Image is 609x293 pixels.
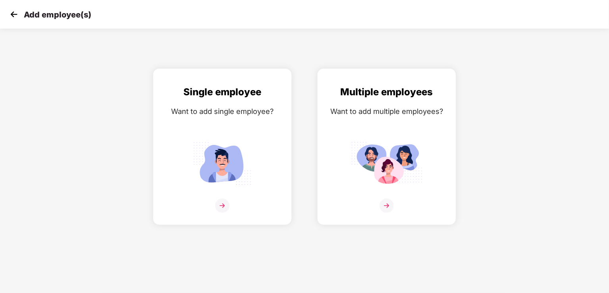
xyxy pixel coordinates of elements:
img: svg+xml;base64,PHN2ZyB4bWxucz0iaHR0cDovL3d3dy53My5vcmcvMjAwMC9zdmciIGlkPSJTaW5nbGVfZW1wbG95ZWUiIH... [187,139,258,188]
img: svg+xml;base64,PHN2ZyB4bWxucz0iaHR0cDovL3d3dy53My5vcmcvMjAwMC9zdmciIHdpZHRoPSIzNiIgaGVpZ2h0PSIzNi... [380,199,394,213]
div: Want to add single employee? [161,106,283,117]
img: svg+xml;base64,PHN2ZyB4bWxucz0iaHR0cDovL3d3dy53My5vcmcvMjAwMC9zdmciIGlkPSJNdWx0aXBsZV9lbXBsb3llZS... [351,139,422,188]
img: svg+xml;base64,PHN2ZyB4bWxucz0iaHR0cDovL3d3dy53My5vcmcvMjAwMC9zdmciIHdpZHRoPSIzNiIgaGVpZ2h0PSIzNi... [215,199,229,213]
div: Multiple employees [326,85,448,100]
div: Single employee [161,85,283,100]
img: svg+xml;base64,PHN2ZyB4bWxucz0iaHR0cDovL3d3dy53My5vcmcvMjAwMC9zdmciIHdpZHRoPSIzMCIgaGVpZ2h0PSIzMC... [8,8,20,20]
div: Want to add multiple employees? [326,106,448,117]
p: Add employee(s) [24,10,91,19]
